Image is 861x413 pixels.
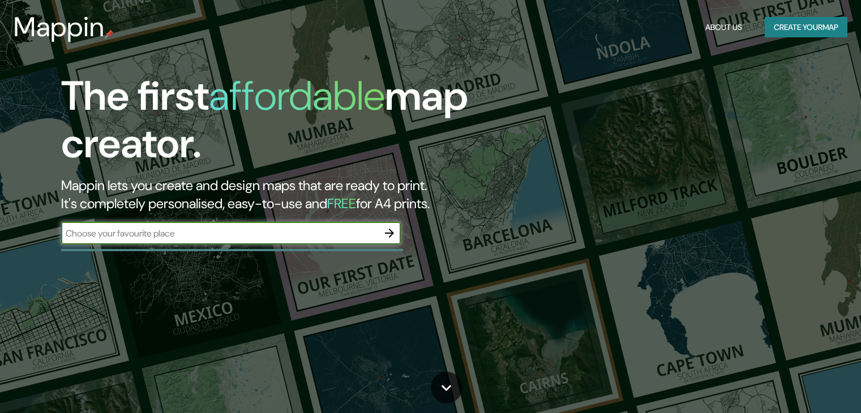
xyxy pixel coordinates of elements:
input: Choose your favourite place [61,227,378,240]
h5: FREE [327,195,356,212]
h1: The first map creator. [61,72,492,177]
h3: Mappin [14,11,105,43]
h2: Mappin lets you create and design maps that are ready to print. It's completely personalised, eas... [61,177,492,213]
button: About Us [701,17,747,38]
h1: affordable [209,70,385,122]
button: Create yourmap [765,17,847,38]
img: mappin-pin [105,29,114,38]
